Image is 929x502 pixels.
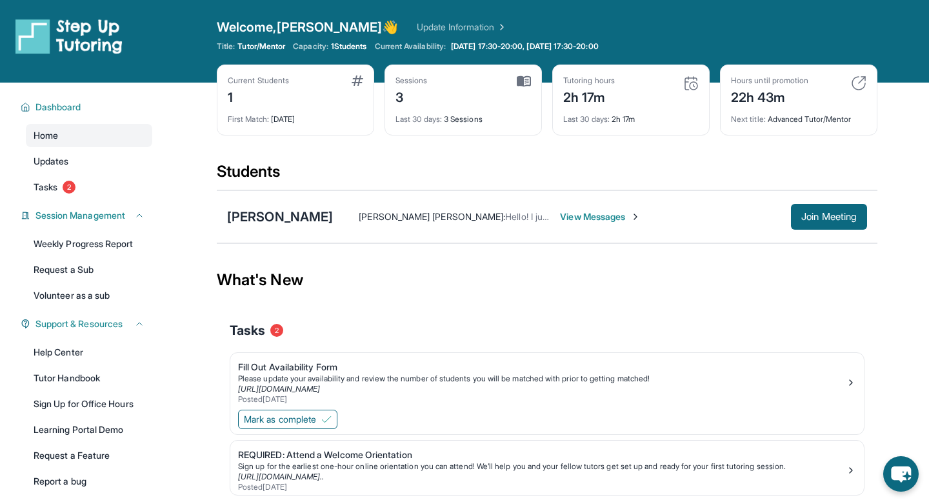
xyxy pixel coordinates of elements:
a: REQUIRED: Attend a Welcome OrientationSign up for the earliest one-hour online orientation you ca... [230,441,864,495]
span: Tutor/Mentor [237,41,285,52]
a: Sign Up for Office Hours [26,392,152,416]
button: Session Management [30,209,145,222]
a: Fill Out Availability FormPlease update your availability and review the number of students you w... [230,353,864,407]
span: Support & Resources [35,317,123,330]
span: 2 [270,324,283,337]
img: card [683,75,699,91]
div: 3 Sessions [395,106,531,125]
a: Request a Feature [26,444,152,467]
a: Help Center [26,341,152,364]
div: Tutoring hours [563,75,615,86]
img: Chevron Right [494,21,507,34]
div: What's New [217,252,877,308]
a: Weekly Progress Report [26,232,152,256]
span: [DATE] 17:30-20:00, [DATE] 17:30-20:00 [451,41,599,52]
img: Chevron-Right [630,212,641,222]
button: chat-button [883,456,919,492]
div: Posted [DATE] [238,482,846,492]
span: [PERSON_NAME] [PERSON_NAME] : [359,211,505,222]
span: Welcome, [PERSON_NAME] 👋 [217,18,399,36]
a: Volunteer as a sub [26,284,152,307]
span: Next title : [731,114,766,124]
span: Last 30 days : [563,114,610,124]
span: Dashboard [35,101,81,114]
div: Fill Out Availability Form [238,361,846,374]
a: [DATE] 17:30-20:00, [DATE] 17:30-20:00 [448,41,601,52]
a: Report a bug [26,470,152,493]
div: Please update your availability and review the number of students you will be matched with prior ... [238,374,846,384]
span: Join Meeting [801,213,857,221]
span: Mark as complete [244,413,316,426]
a: Home [26,124,152,147]
img: card [352,75,363,86]
div: Advanced Tutor/Mentor [731,106,866,125]
span: 1 Students [331,41,367,52]
div: 3 [395,86,428,106]
span: Title: [217,41,235,52]
span: Tasks [34,181,57,194]
img: card [517,75,531,87]
div: 22h 43m [731,86,808,106]
a: Learning Portal Demo [26,418,152,441]
a: [URL][DOMAIN_NAME].. [238,472,324,481]
a: Tutor Handbook [26,366,152,390]
button: Mark as complete [238,410,337,429]
span: Current Availability: [375,41,446,52]
a: Update Information [417,21,507,34]
div: 2h 17m [563,106,699,125]
a: Updates [26,150,152,173]
a: Tasks2 [26,176,152,199]
img: card [851,75,866,91]
button: Support & Resources [30,317,145,330]
div: REQUIRED: Attend a Welcome Orientation [238,448,846,461]
span: Home [34,129,58,142]
img: Mark as complete [321,414,332,425]
div: 1 [228,86,289,106]
button: Dashboard [30,101,145,114]
div: Students [217,161,877,190]
span: Updates [34,155,69,168]
div: [PERSON_NAME] [227,208,333,226]
span: Session Management [35,209,125,222]
span: 2 [63,181,75,194]
div: 2h 17m [563,86,615,106]
span: Last 30 days : [395,114,442,124]
div: [DATE] [228,106,363,125]
div: Sessions [395,75,428,86]
div: Current Students [228,75,289,86]
button: Join Meeting [791,204,867,230]
span: Tasks [230,321,265,339]
div: Posted [DATE] [238,394,846,405]
div: Hours until promotion [731,75,808,86]
span: Capacity: [293,41,328,52]
a: Request a Sub [26,258,152,281]
span: View Messages [560,210,641,223]
img: logo [15,18,123,54]
div: Sign up for the earliest one-hour online orientation you can attend! We’ll help you and your fell... [238,461,846,472]
a: [URL][DOMAIN_NAME] [238,384,320,394]
span: First Match : [228,114,269,124]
